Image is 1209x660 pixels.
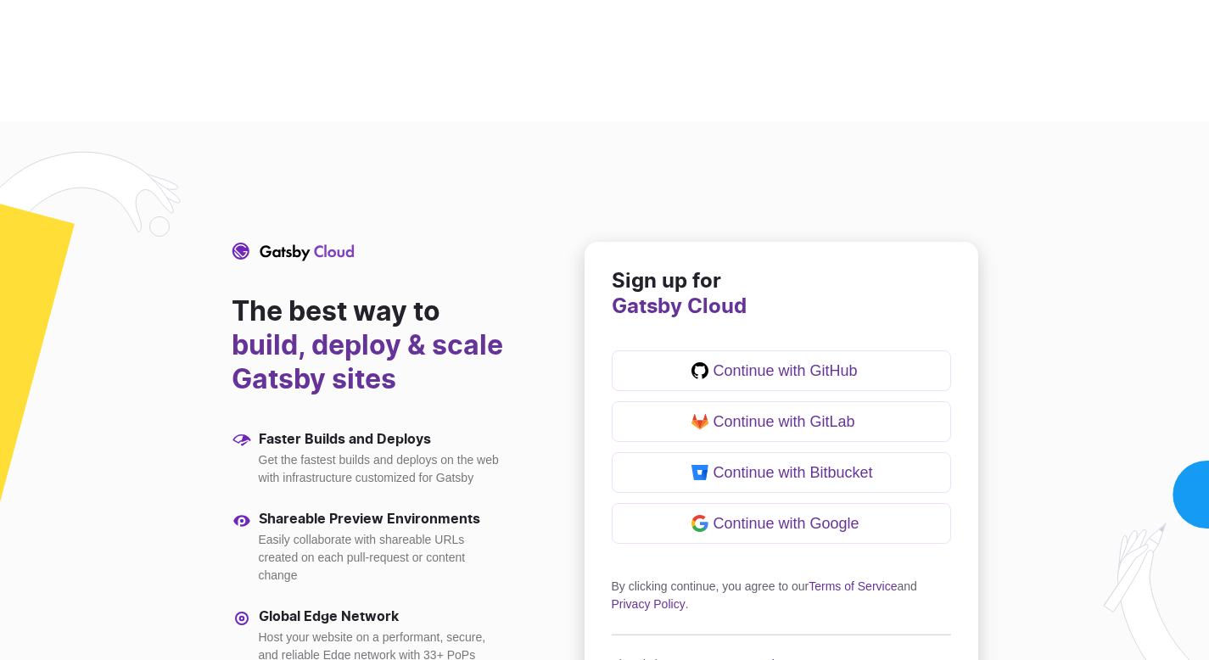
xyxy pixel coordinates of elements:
[612,269,951,320] h1: Sign up for
[259,511,503,528] h3: Shareable Preview Environments
[259,431,503,448] h3: Faster Builds and Deploys
[259,531,503,584] p: Easily collaborate with shareable URLs created on each pull-request or content change
[686,411,876,432] span: Continue with GitLab
[686,361,876,381] span: Continue with GitHub
[232,295,503,397] h1: The best way to
[612,350,951,391] button: Continue with GitHub
[686,462,876,483] span: Continue with Bitbucket
[809,578,897,596] a: Terms of Service
[612,294,951,320] strong: Gatsby Cloud
[686,513,876,534] span: Continue with Google
[612,401,951,442] button: Continue with GitLab
[259,451,503,487] p: Get the fastest builds and deploys on the web with infrastructure customized for Gatsby
[612,578,951,613] p: By clicking continue, you agree to our and .
[612,503,951,544] button: Continue with Google
[259,608,503,625] h3: Global Edge Network
[612,596,686,613] a: Privacy Policy
[612,452,951,493] button: Continue with Bitbucket
[232,329,503,397] strong: build, deploy & scale Gatsby sites
[232,242,355,261] a: Link to home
